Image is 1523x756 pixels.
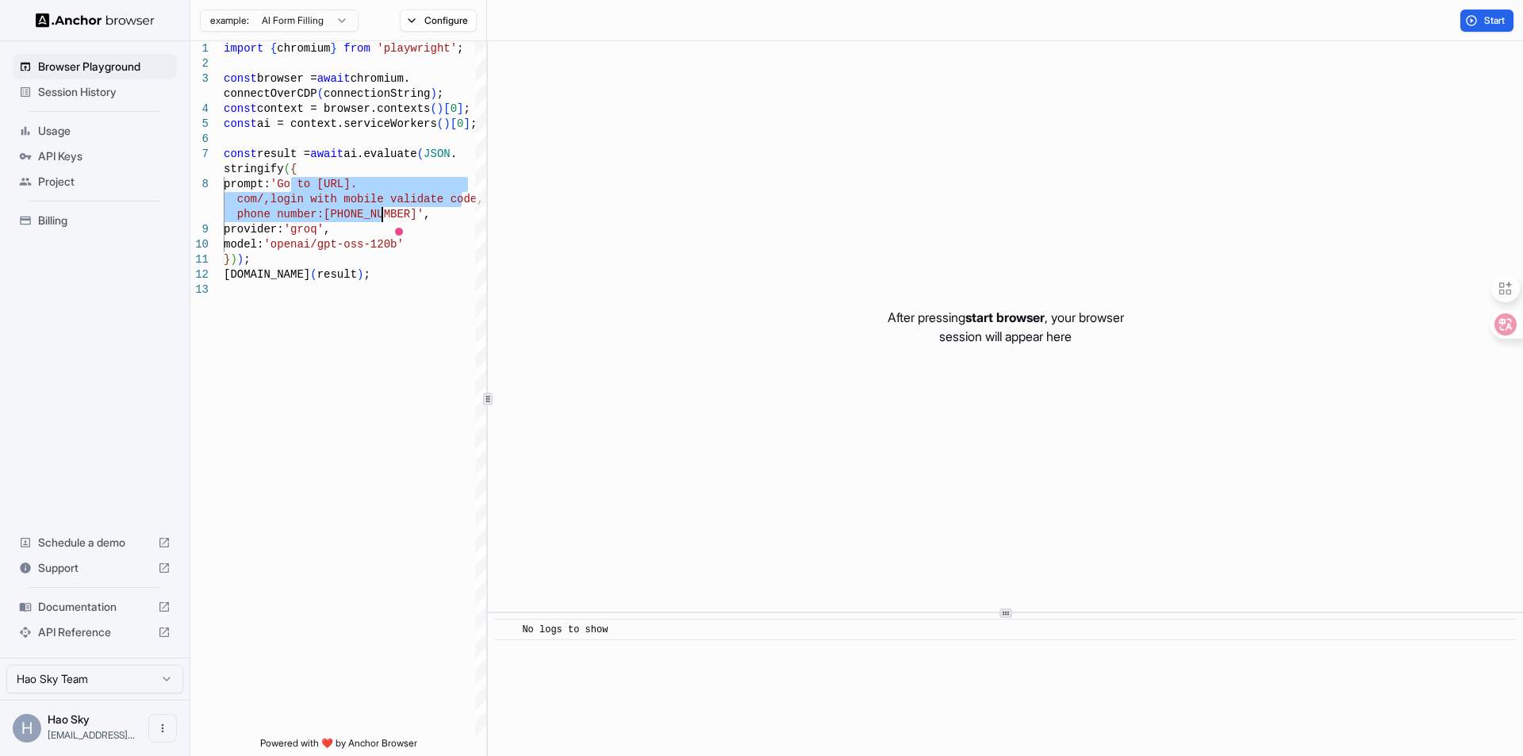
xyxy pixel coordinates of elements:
span: } [330,42,336,55]
span: await [317,72,351,85]
div: 10 [190,237,209,252]
span: { [290,163,297,175]
span: ( [310,268,316,281]
span: com/,login with mobile validate code, [237,193,484,205]
span: ] [457,102,463,115]
span: . [451,148,457,160]
span: connectionString [324,87,430,100]
span: 0 [451,102,457,115]
span: ) [437,102,443,115]
span: [ [443,102,450,115]
div: Billing [13,208,177,233]
div: Usage [13,118,177,144]
span: [ [451,117,457,130]
div: Documentation [13,594,177,620]
span: chromium. [351,72,411,85]
span: API Reference [38,624,152,640]
span: start browser [965,309,1045,325]
span: ) [430,87,436,100]
span: const [224,117,257,130]
span: Support [38,560,152,576]
span: zhushuha@gmail.com [48,729,135,741]
span: provider: [224,223,284,236]
span: ( [437,117,443,130]
div: Schedule a demo [13,530,177,555]
span: const [224,148,257,160]
span: Powered with ❤️ by Anchor Browser [260,737,417,756]
span: 'Go to [URL]. [270,178,357,190]
span: const [224,102,257,115]
span: ai = context.serviceWorkers [257,117,437,130]
div: 12 [190,267,209,282]
span: 'playwright' [377,42,457,55]
img: Anchor Logo [36,13,155,28]
span: API Keys [38,148,171,164]
span: ) [443,117,450,130]
span: Documentation [38,599,152,615]
span: ( [284,163,290,175]
span: Start [1484,14,1506,27]
span: ( [417,148,424,160]
span: Billing [38,213,171,228]
div: 11 [190,252,209,267]
span: Hao Sky [48,712,90,726]
span: await [310,148,343,160]
div: Support [13,555,177,581]
span: chromium [277,42,330,55]
span: No logs to show [522,624,608,635]
span: ; [470,117,477,130]
div: H [13,714,41,743]
div: 6 [190,132,209,147]
span: example: [210,14,249,27]
div: 1 [190,41,209,56]
span: 'groq' [284,223,324,236]
div: 8 [190,177,209,192]
span: ​ [502,622,510,638]
p: After pressing , your browser session will appear here [888,308,1124,346]
span: ; [437,87,443,100]
div: 5 [190,117,209,132]
div: 2 [190,56,209,71]
span: model: [224,238,263,251]
span: connectOverCDP [224,87,317,100]
span: Project [38,174,171,190]
span: ; [363,268,370,281]
span: Browser Playground [38,59,171,75]
div: Session History [13,79,177,105]
span: stringify [224,163,284,175]
div: 7 [190,147,209,162]
div: API Keys [13,144,177,169]
div: Project [13,169,177,194]
span: Schedule a demo [38,535,152,551]
span: } [224,253,230,266]
span: ( [430,102,436,115]
span: ) [230,253,236,266]
span: Usage [38,123,171,139]
span: context = browser.contexts [257,102,430,115]
button: Open menu [148,714,177,743]
span: 'openai/gpt-oss-120b' [263,238,403,251]
span: , [324,223,330,236]
span: ai.evaluate [343,148,416,160]
span: from [343,42,370,55]
span: [DOMAIN_NAME] [224,268,310,281]
span: , [424,208,430,221]
div: Browser Playground [13,54,177,79]
span: prompt: [224,178,270,190]
div: 9 [190,222,209,237]
div: 13 [190,282,209,297]
span: ; [457,42,463,55]
span: ] [463,117,470,130]
span: ( [317,87,324,100]
span: result [317,268,357,281]
span: result = [257,148,310,160]
span: import [224,42,263,55]
div: 4 [190,102,209,117]
span: const [224,72,257,85]
button: Configure [400,10,477,32]
span: ; [463,102,470,115]
span: ) [237,253,244,266]
div: API Reference [13,620,177,645]
span: ) [357,268,363,281]
span: 0 [457,117,463,130]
